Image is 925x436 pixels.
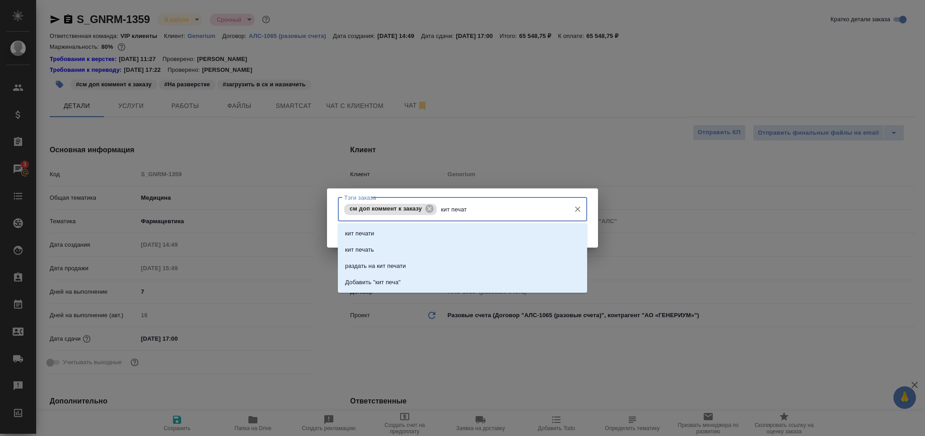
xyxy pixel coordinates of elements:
[345,278,401,287] p: Добавить "кит печа"
[344,205,427,212] span: см доп коммент к заказу
[345,245,374,254] p: кит печать
[571,203,584,216] button: Очистить
[345,229,374,238] p: кит печати
[344,204,437,215] div: см доп коммент к заказу
[345,262,406,271] p: раздать на кит печати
